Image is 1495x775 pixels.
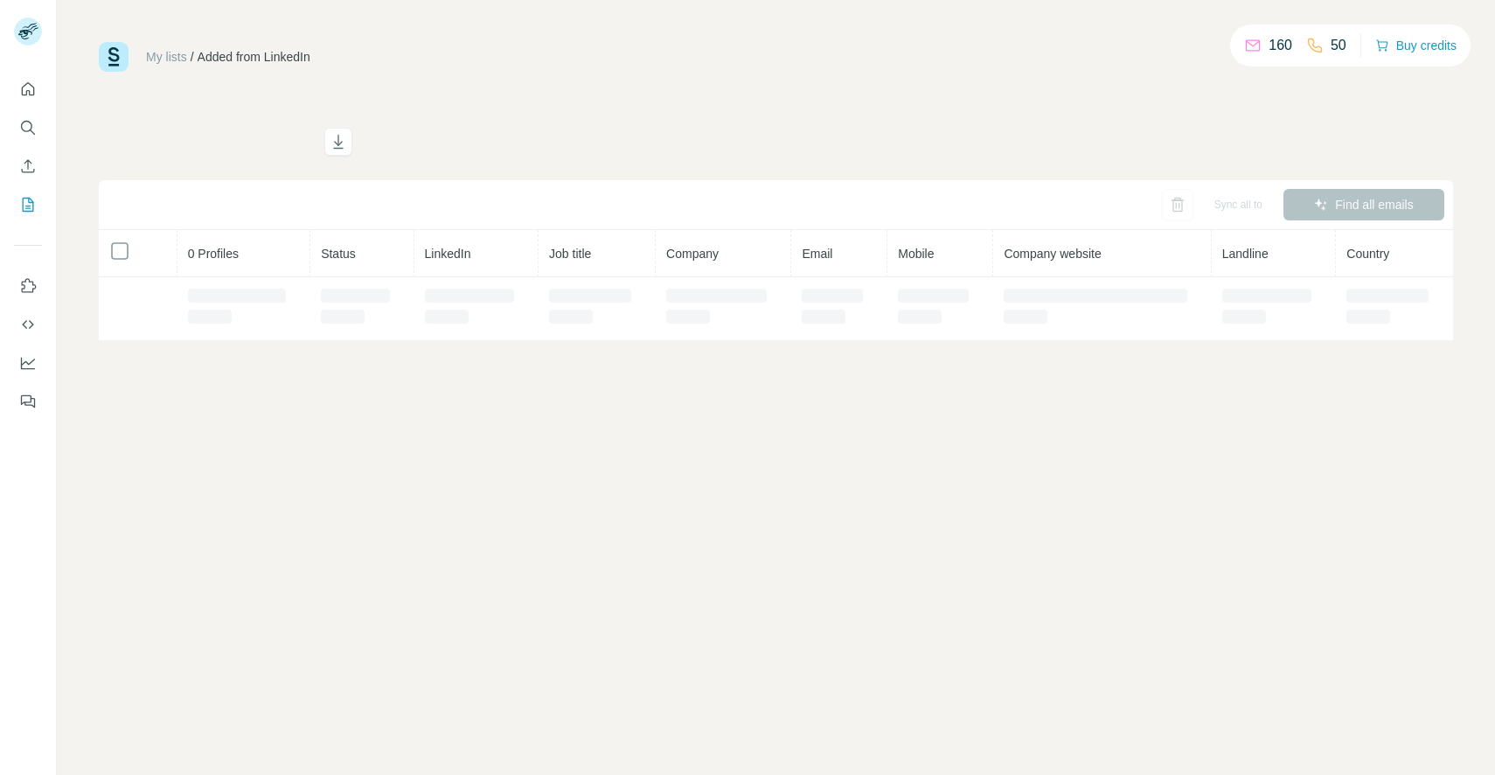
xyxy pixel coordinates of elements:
span: Landline [1222,247,1269,261]
span: 0 Profiles [188,247,239,261]
img: Surfe Logo [99,42,129,72]
button: My lists [14,189,42,220]
span: Company [666,247,719,261]
button: Use Surfe on LinkedIn [14,270,42,302]
div: Added from LinkedIn [198,48,310,66]
button: Enrich CSV [14,150,42,182]
p: 50 [1331,35,1346,56]
button: Feedback [14,386,42,417]
a: My lists [146,50,187,64]
li: / [191,48,194,66]
span: Company website [1004,247,1101,261]
span: Job title [549,247,591,261]
button: Dashboard [14,347,42,379]
span: LinkedIn [425,247,471,261]
button: Use Surfe API [14,309,42,340]
p: 160 [1269,35,1292,56]
span: Country [1346,247,1389,261]
span: Mobile [898,247,934,261]
h1: Added from LinkedIn [99,128,309,156]
span: Status [321,247,356,261]
span: Email [802,247,832,261]
button: Quick start [14,73,42,105]
button: Search [14,112,42,143]
button: Buy credits [1375,33,1457,58]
